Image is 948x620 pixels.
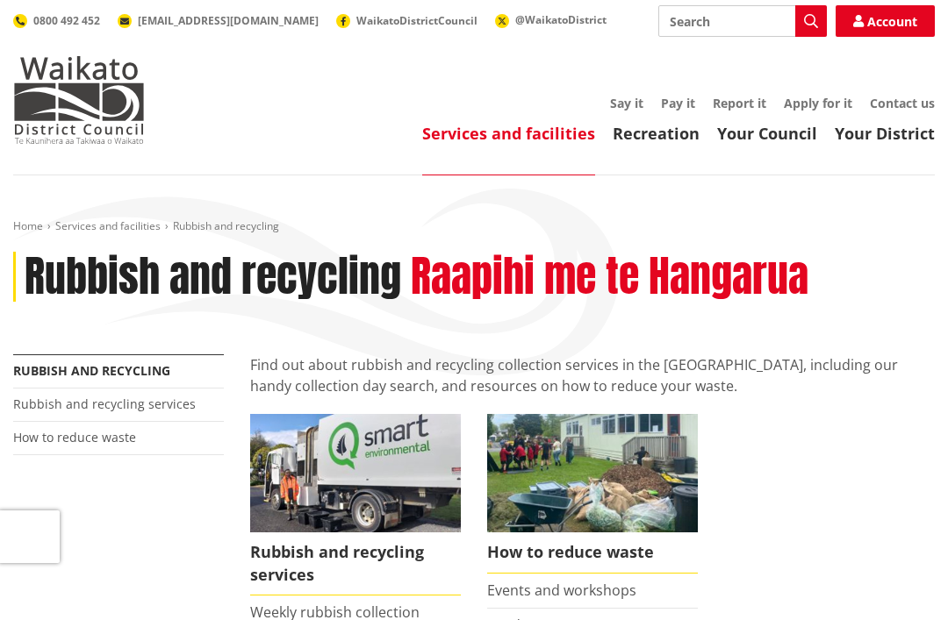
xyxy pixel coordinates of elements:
[487,414,698,573] a: How to reduce waste
[613,123,700,144] a: Recreation
[487,581,636,600] a: Events and workshops
[13,13,100,28] a: 0800 492 452
[515,12,607,27] span: @WaikatoDistrict
[138,13,319,28] span: [EMAIL_ADDRESS][DOMAIN_NAME]
[835,123,935,144] a: Your District
[13,396,196,412] a: Rubbish and recycling services
[658,5,827,37] input: Search input
[55,218,161,233] a: Services and facilities
[717,123,817,144] a: Your Council
[784,95,852,111] a: Apply for it
[487,532,698,573] span: How to reduce waste
[610,95,643,111] a: Say it
[422,123,595,144] a: Services and facilities
[495,12,607,27] a: @WaikatoDistrict
[250,532,461,595] span: Rubbish and recycling services
[13,429,136,445] a: How to reduce waste
[487,414,698,532] img: Reducing waste
[713,95,766,111] a: Report it
[173,218,279,233] span: Rubbish and recycling
[33,13,100,28] span: 0800 492 452
[411,252,808,303] h2: Raapihi me te Hangarua
[13,56,145,144] img: Waikato District Council - Te Kaunihera aa Takiwaa o Waikato
[336,13,478,28] a: WaikatoDistrictCouncil
[13,219,935,234] nav: breadcrumb
[13,218,43,233] a: Home
[661,95,695,111] a: Pay it
[250,414,461,532] img: Rubbish and recycling services
[250,414,461,595] a: Rubbish and recycling services
[870,95,935,111] a: Contact us
[118,13,319,28] a: [EMAIL_ADDRESS][DOMAIN_NAME]
[250,354,935,396] p: Find out about rubbish and recycling collection services in the [GEOGRAPHIC_DATA], including our ...
[13,362,170,379] a: Rubbish and recycling
[836,5,935,37] a: Account
[356,13,478,28] span: WaikatoDistrictCouncil
[25,252,401,303] h1: Rubbish and recycling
